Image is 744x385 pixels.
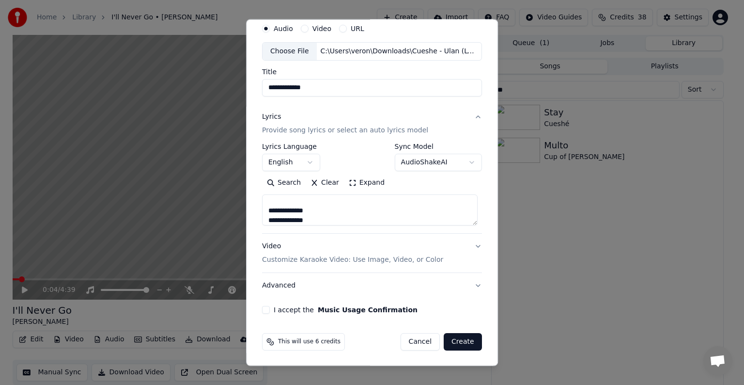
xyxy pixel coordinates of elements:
div: Choose File [263,43,317,60]
div: LyricsProvide song lyrics or select an auto lyrics model [262,143,482,233]
p: Customize Karaoke Video: Use Image, Video, or Color [262,255,443,265]
label: Video [312,25,331,32]
button: Search [262,175,306,191]
button: Cancel [401,333,440,351]
div: Video [262,241,443,265]
label: I accept the [274,306,418,313]
button: Clear [306,175,344,191]
label: Lyrics Language [262,143,320,150]
button: VideoCustomize Karaoke Video: Use Image, Video, or Color [262,234,482,273]
span: This will use 6 credits [278,338,341,346]
button: Create [444,333,482,351]
label: Title [262,68,482,75]
button: LyricsProvide song lyrics or select an auto lyrics model [262,104,482,143]
button: I accept the [318,306,418,313]
button: Advanced [262,273,482,298]
button: Expand [344,175,389,191]
div: C:\Users\veron\Downloads\Cueshe - Ulan (Lyrics).mp3 [317,47,481,56]
label: Audio [274,25,293,32]
label: URL [351,25,364,32]
label: Sync Model [395,143,482,150]
div: Lyrics [262,112,281,122]
p: Provide song lyrics or select an auto lyrics model [262,126,428,135]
